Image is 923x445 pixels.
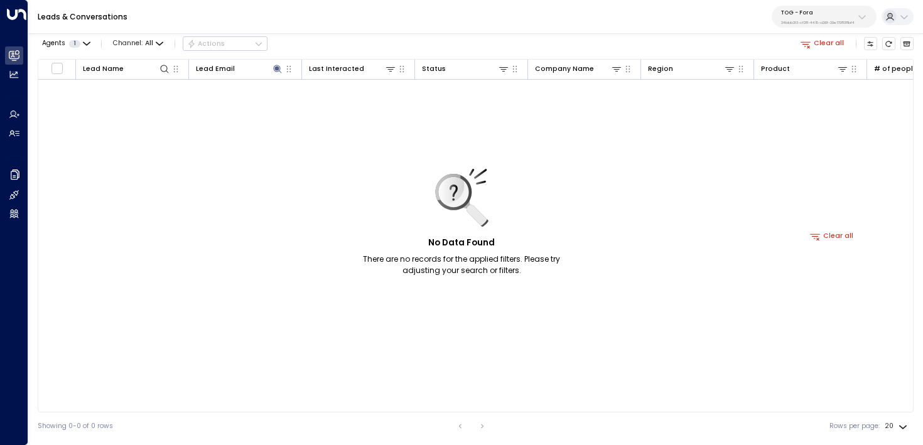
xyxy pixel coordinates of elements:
[196,63,284,75] div: Lead Email
[885,419,910,434] div: 20
[452,419,490,434] nav: pagination navigation
[187,40,225,48] div: Actions
[309,63,364,75] div: Last Interacted
[772,6,877,28] button: TOG - Fora24bbb2f3-cf28-4415-a26f-20e170838bf4
[761,63,849,75] div: Product
[38,421,113,431] div: Showing 0-0 of 0 rows
[145,40,153,47] span: All
[38,11,127,22] a: Leads & Conversations
[882,37,896,51] span: Refresh
[761,63,790,75] div: Product
[183,36,267,51] div: Button group with a nested menu
[535,63,623,75] div: Company Name
[38,37,94,50] button: Agents1
[51,62,63,74] span: Toggle select all
[422,63,446,75] div: Status
[309,63,397,75] div: Last Interacted
[428,237,495,249] h5: No Data Found
[69,40,80,48] span: 1
[806,230,858,243] button: Clear all
[874,63,917,75] div: # of people
[109,37,167,50] span: Channel:
[781,9,855,16] p: TOG - Fora
[900,37,914,51] button: Archived Leads
[797,37,848,50] button: Clear all
[648,63,673,75] div: Region
[344,254,580,276] p: There are no records for the applied filters. Please try adjusting your search or filters.
[648,63,736,75] div: Region
[109,37,167,50] button: Channel:All
[781,20,855,25] p: 24bbb2f3-cf28-4415-a26f-20e170838bf4
[535,63,594,75] div: Company Name
[829,421,880,431] label: Rows per page:
[83,63,171,75] div: Lead Name
[864,37,878,51] button: Customize
[83,63,124,75] div: Lead Name
[42,40,65,47] span: Agents
[196,63,235,75] div: Lead Email
[183,36,267,51] button: Actions
[422,63,510,75] div: Status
